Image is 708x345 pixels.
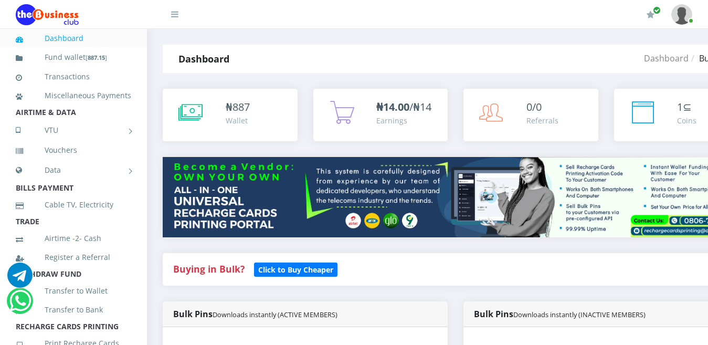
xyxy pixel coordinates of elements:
[163,89,298,141] a: ₦887 Wallet
[88,54,105,61] b: 887.15
[16,279,131,303] a: Transfer to Wallet
[178,53,229,65] strong: Dashboard
[226,115,250,126] div: Wallet
[677,99,696,115] div: ⊆
[16,157,131,183] a: Data
[16,245,131,269] a: Register a Referral
[647,11,654,19] i: Renew/Upgrade Subscription
[16,138,131,162] a: Vouchers
[513,310,646,319] small: Downloads instantly (INACTIVE MEMBERS)
[16,83,131,108] a: Miscellaneous Payments
[9,296,31,313] a: Chat for support
[16,4,79,25] img: Logo
[173,263,245,275] strong: Buying in Bulk?
[463,89,598,141] a: 0/0 Referrals
[526,100,542,114] span: 0/0
[376,115,431,126] div: Earnings
[173,308,337,320] strong: Bulk Pins
[7,270,33,288] a: Chat for support
[16,226,131,250] a: Airtime -2- Cash
[258,265,333,275] b: Click to Buy Cheaper
[233,100,250,114] span: 887
[16,45,131,70] a: Fund wallet[887.15]
[16,26,131,50] a: Dashboard
[16,65,131,89] a: Transactions
[226,99,250,115] div: ₦
[376,100,431,114] span: /₦14
[16,298,131,322] a: Transfer to Bank
[313,89,448,141] a: ₦14.00/₦14 Earnings
[653,6,661,14] span: Renew/Upgrade Subscription
[474,308,646,320] strong: Bulk Pins
[671,4,692,25] img: User
[254,263,337,275] a: Click to Buy Cheaper
[213,310,337,319] small: Downloads instantly (ACTIVE MEMBERS)
[526,115,558,126] div: Referrals
[376,100,409,114] b: ₦14.00
[86,54,107,61] small: [ ]
[16,117,131,143] a: VTU
[677,100,683,114] span: 1
[644,53,689,64] a: Dashboard
[16,193,131,217] a: Cable TV, Electricity
[677,115,696,126] div: Coins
